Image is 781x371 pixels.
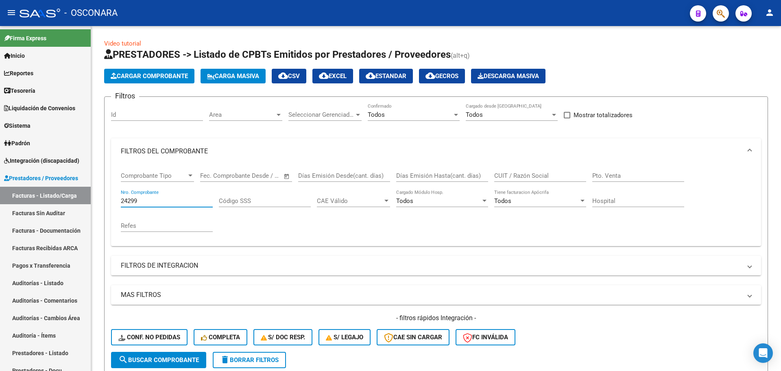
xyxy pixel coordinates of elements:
[111,72,188,80] span: Cargar Comprobante
[366,72,406,80] span: Estandar
[765,8,774,17] mat-icon: person
[104,40,141,47] a: Video tutorial
[753,343,773,363] div: Open Intercom Messenger
[366,71,375,81] mat-icon: cloud_download
[463,334,508,341] span: FC Inválida
[326,334,363,341] span: S/ legajo
[4,121,31,130] span: Sistema
[4,104,75,113] span: Liquidación de Convenios
[312,69,353,83] button: EXCEL
[121,147,742,156] mat-panel-title: FILTROS DEL COMPROBANTE
[111,352,206,368] button: Buscar Comprobante
[104,69,194,83] button: Cargar Comprobante
[64,4,118,22] span: - OSCONARA
[201,69,266,83] button: Carga Masiva
[111,285,761,305] mat-expansion-panel-header: MAS FILTROS
[319,72,347,80] span: EXCEL
[121,290,742,299] mat-panel-title: MAS FILTROS
[118,356,199,364] span: Buscar Comprobante
[471,69,545,83] button: Descarga Masiva
[253,329,313,345] button: S/ Doc Resp.
[451,52,470,59] span: (alt+q)
[4,34,46,43] span: Firma Express
[111,164,761,246] div: FILTROS DEL COMPROBANTE
[574,110,633,120] span: Mostrar totalizadores
[425,71,435,81] mat-icon: cloud_download
[282,172,292,181] button: Open calendar
[201,334,240,341] span: Completa
[104,49,451,60] span: PRESTADORES -> Listado de CPBTs Emitidos por Prestadores / Proveedores
[240,172,280,179] input: Fecha fin
[220,356,279,364] span: Borrar Filtros
[111,256,761,275] mat-expansion-panel-header: FILTROS DE INTEGRACION
[396,197,413,205] span: Todos
[207,72,259,80] span: Carga Masiva
[111,138,761,164] mat-expansion-panel-header: FILTROS DEL COMPROBANTE
[261,334,305,341] span: S/ Doc Resp.
[220,355,230,364] mat-icon: delete
[111,314,761,323] h4: - filtros rápidos Integración -
[466,111,483,118] span: Todos
[121,261,742,270] mat-panel-title: FILTROS DE INTEGRACION
[478,72,539,80] span: Descarga Masiva
[4,69,33,78] span: Reportes
[213,352,286,368] button: Borrar Filtros
[4,51,25,60] span: Inicio
[118,334,180,341] span: Conf. no pedidas
[209,111,275,118] span: Area
[4,86,35,95] span: Tesorería
[471,69,545,83] app-download-masive: Descarga masiva de comprobantes (adjuntos)
[118,355,128,364] mat-icon: search
[111,90,139,102] h3: Filtros
[7,8,16,17] mat-icon: menu
[384,334,442,341] span: CAE SIN CARGAR
[319,71,329,81] mat-icon: cloud_download
[368,111,385,118] span: Todos
[319,329,371,345] button: S/ legajo
[194,329,247,345] button: Completa
[317,197,383,205] span: CAE Válido
[359,69,413,83] button: Estandar
[425,72,458,80] span: Gecros
[200,172,233,179] input: Fecha inicio
[4,174,78,183] span: Prestadores / Proveedores
[111,329,188,345] button: Conf. no pedidas
[278,71,288,81] mat-icon: cloud_download
[4,139,30,148] span: Padrón
[494,197,511,205] span: Todos
[456,329,515,345] button: FC Inválida
[272,69,306,83] button: CSV
[278,72,300,80] span: CSV
[377,329,449,345] button: CAE SIN CARGAR
[288,111,354,118] span: Seleccionar Gerenciador
[121,172,187,179] span: Comprobante Tipo
[4,156,79,165] span: Integración (discapacidad)
[419,69,465,83] button: Gecros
